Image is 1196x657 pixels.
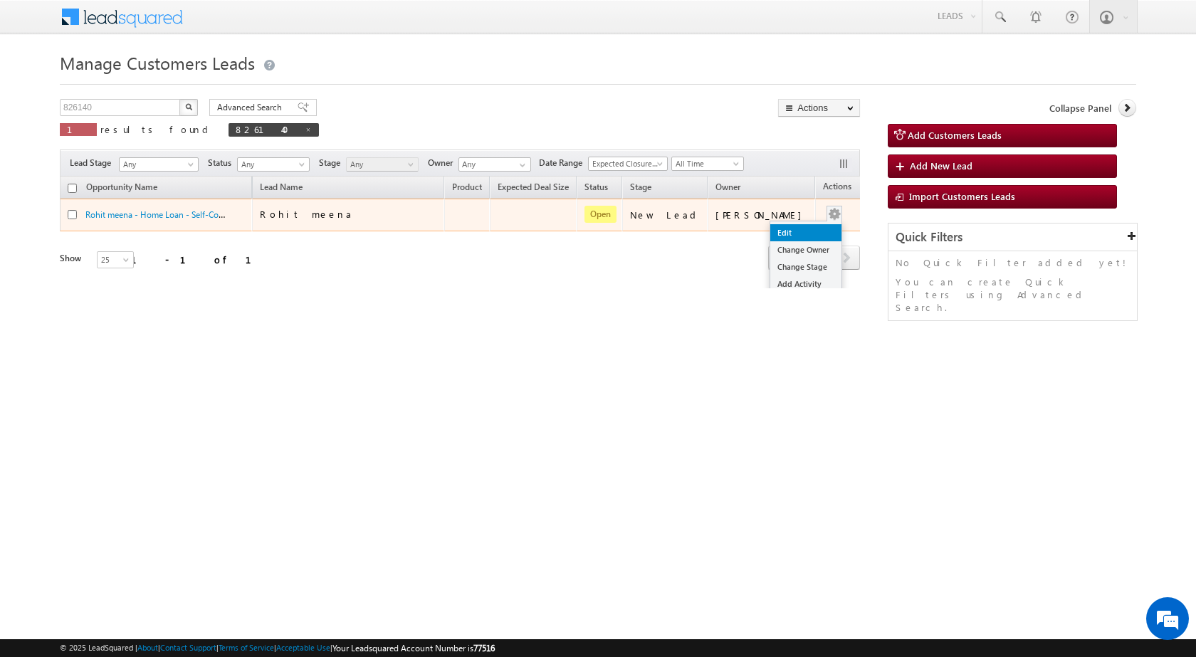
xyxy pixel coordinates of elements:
span: Any [238,158,305,171]
a: All Time [671,157,744,171]
div: New Lead [630,209,701,221]
a: 25 [97,251,134,268]
a: Add Activity [770,275,841,293]
span: prev [768,246,794,270]
a: Acceptable Use [276,643,330,652]
div: 1 - 1 of 1 [131,251,268,268]
em: Start Chat [194,438,258,458]
span: All Time [672,157,740,170]
span: 77516 [473,643,495,653]
div: Quick Filters [888,224,1137,251]
span: results found [100,123,214,135]
span: Advanced Search [217,101,286,114]
span: Stage [630,182,651,192]
span: Any [347,158,414,171]
a: Contact Support [160,643,216,652]
span: Opportunity Name [86,182,157,192]
a: Stage [623,179,659,198]
span: Date Range [539,157,588,169]
a: Any [119,157,199,172]
a: Edit [770,224,841,241]
a: About [137,643,158,652]
span: Any [120,158,194,171]
a: Change Owner [770,241,841,258]
a: next [834,247,860,270]
span: Expected Deal Size [498,182,569,192]
span: Product [452,182,482,192]
span: Manage Customers Leads [60,51,255,74]
span: Status [208,157,237,169]
button: Actions [778,99,860,117]
span: Open [584,206,617,223]
textarea: Type your message and hit 'Enter' [19,132,260,426]
input: Type to Search [458,157,531,172]
span: 25 [98,253,135,266]
span: Collapse Panel [1049,102,1111,115]
a: prev [768,247,794,270]
span: Add Customers Leads [908,129,1002,141]
span: Actions [816,179,859,197]
p: No Quick Filter added yet! [896,256,1130,269]
a: Terms of Service [219,643,274,652]
span: Import Customers Leads [909,190,1015,202]
span: 1 [67,123,90,135]
div: [PERSON_NAME] [715,209,809,221]
span: Owner [428,157,458,169]
span: Lead Name [253,179,310,198]
div: Minimize live chat window [234,7,268,41]
img: d_60004797649_company_0_60004797649 [24,75,60,93]
span: Owner [715,182,740,192]
a: Expected Closure Date [588,157,668,171]
img: Search [185,103,192,110]
a: Change Stage [770,258,841,275]
span: © 2025 LeadSquared | | | | | [60,641,495,655]
a: Rohit meena - Home Loan - Self-Construction [85,208,257,220]
span: Rohit meena [260,208,353,220]
a: Any [237,157,310,172]
span: Stage [319,157,346,169]
a: Any [346,157,419,172]
span: Lead Stage [70,157,117,169]
a: Opportunity Name [79,179,164,198]
span: Add New Lead [910,159,972,172]
a: Show All Items [512,158,530,172]
a: Expected Deal Size [491,179,576,198]
input: Check all records [68,184,77,193]
a: Status [577,179,615,198]
span: next [834,246,860,270]
p: You can create Quick Filters using Advanced Search. [896,275,1130,314]
div: Show [60,252,85,265]
span: Expected Closure Date [589,157,663,170]
span: Your Leadsquared Account Number is [332,643,495,653]
div: Chat with us now [74,75,239,93]
span: 826140 [236,123,298,135]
